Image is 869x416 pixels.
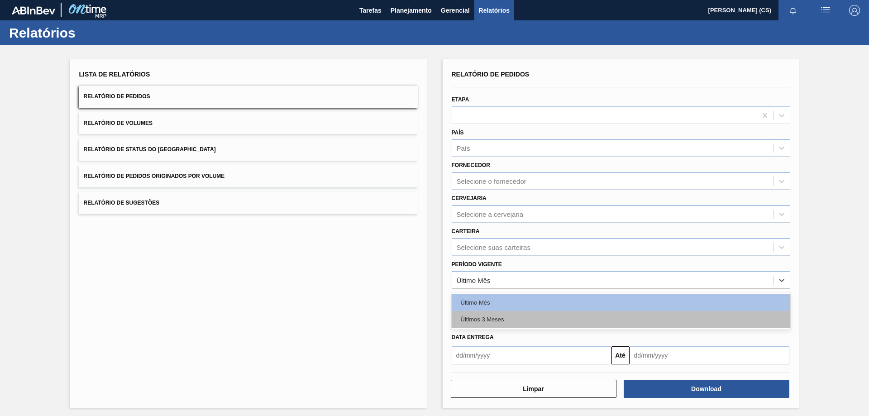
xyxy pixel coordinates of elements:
[79,192,418,214] button: Relatório de Sugestões
[452,162,490,168] label: Fornecedor
[457,243,530,251] div: Selecione suas carteiras
[849,5,860,16] img: Logout
[84,200,160,206] span: Relatório de Sugestões
[79,71,150,78] span: Lista de Relatórios
[359,5,382,16] span: Tarefas
[452,334,494,340] span: Data entrega
[441,5,470,16] span: Gerencial
[84,146,216,153] span: Relatório de Status do [GEOGRAPHIC_DATA]
[452,346,611,364] input: dd/mm/yyyy
[624,380,789,398] button: Download
[611,346,630,364] button: Até
[84,173,225,179] span: Relatório de Pedidos Originados por Volume
[12,6,55,14] img: TNhmsLtSVTkK8tSr43FrP2fwEKptu5GPRR3wAAAABJRU5ErkJggg==
[479,5,510,16] span: Relatórios
[630,346,789,364] input: dd/mm/yyyy
[778,4,807,17] button: Notificações
[391,5,432,16] span: Planejamento
[79,112,418,134] button: Relatório de Volumes
[9,28,170,38] h1: Relatórios
[452,228,480,234] label: Carteira
[452,71,530,78] span: Relatório de Pedidos
[451,380,616,398] button: Limpar
[452,129,464,136] label: País
[452,294,790,311] div: Último Mês
[84,93,150,100] span: Relatório de Pedidos
[452,195,487,201] label: Cervejaria
[820,5,831,16] img: userActions
[452,311,790,328] div: Últimos 3 Meses
[79,139,418,161] button: Relatório de Status do [GEOGRAPHIC_DATA]
[79,165,418,187] button: Relatório de Pedidos Originados por Volume
[457,177,526,185] div: Selecione o fornecedor
[457,144,470,152] div: País
[452,261,502,268] label: Período Vigente
[457,210,524,218] div: Selecione a cervejaria
[84,120,153,126] span: Relatório de Volumes
[79,86,418,108] button: Relatório de Pedidos
[457,276,491,284] div: Último Mês
[452,96,469,103] label: Etapa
